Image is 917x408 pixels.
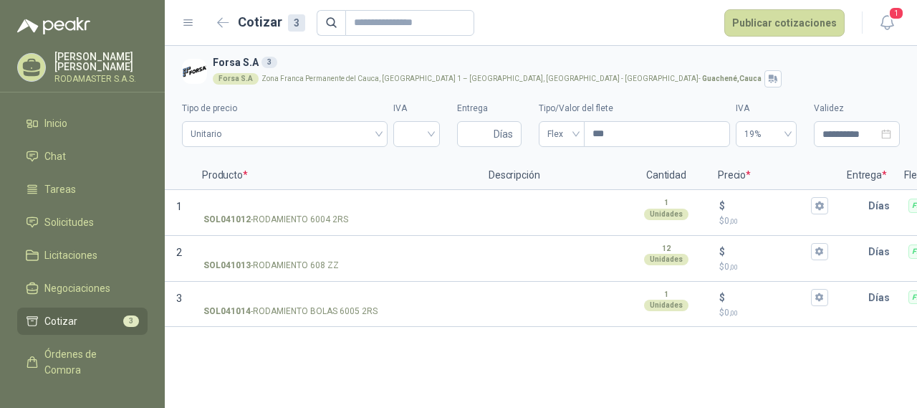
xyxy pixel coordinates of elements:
span: Negociaciones [44,280,110,296]
input: SOL041012-RODAMIENTO 6004 2RS [203,201,470,212]
button: $$0,00 [811,243,828,260]
a: Licitaciones [17,242,148,269]
span: Unitario [191,123,379,145]
span: 2 [176,247,182,258]
span: Tareas [44,181,76,197]
label: Entrega [457,102,522,115]
div: Unidades [644,254,688,265]
div: Forsa S.A [213,73,259,85]
h2: Cotizar [238,12,305,32]
p: $ [719,290,725,305]
span: Licitaciones [44,247,97,263]
span: 1 [176,201,182,212]
a: Tareas [17,176,148,203]
p: 1 [664,289,668,300]
span: Días [494,122,513,146]
div: Unidades [644,300,688,311]
span: Cotizar [44,313,77,329]
button: $$0,00 [811,197,828,214]
p: - RODAMIENTO 6004 2RS [203,213,348,227]
input: $$0,00 [728,246,808,257]
span: 3 [176,293,182,304]
span: 0 [724,308,738,318]
button: Publicar cotizaciones [724,9,845,37]
a: Negociaciones [17,275,148,302]
p: Días [868,191,896,220]
p: - RODAMIENTO BOLAS 6005 2RS [203,305,378,318]
p: $ [719,306,828,320]
input: $$0,00 [728,200,808,211]
span: 0 [724,216,738,226]
p: Días [868,283,896,312]
strong: Guachené , Cauca [702,75,762,82]
span: Flex [547,123,576,145]
a: Chat [17,143,148,170]
span: ,00 [729,217,738,225]
strong: SOL041012 [203,213,251,227]
input: SOL041013-RODAMIENTO 608 ZZ [203,247,470,257]
div: 3 [288,14,305,32]
p: [PERSON_NAME] [PERSON_NAME] [54,52,148,72]
a: Cotizar3 [17,308,148,335]
span: 3 [123,316,139,327]
h3: Forsa S.A [213,54,894,70]
p: - RODAMIENTO 608 ZZ [203,259,339,272]
div: Unidades [644,209,688,220]
p: Precio [709,161,838,190]
div: 3 [261,57,277,68]
p: Días [868,237,896,266]
p: $ [719,198,725,214]
label: Tipo/Valor del flete [539,102,730,115]
p: RODAMASTER S.A.S. [54,75,148,83]
input: SOL041014-RODAMIENTO BOLAS 6005 2RS [203,293,470,303]
img: Logo peakr [17,17,90,34]
p: $ [719,244,725,260]
p: $ [719,260,828,274]
p: $ [719,214,828,228]
label: IVA [736,102,797,115]
span: Órdenes de Compra [44,346,134,378]
strong: SOL041014 [203,305,251,318]
span: 19% [744,123,788,145]
label: IVA [393,102,440,115]
span: ,00 [729,309,738,317]
a: Solicitudes [17,209,148,236]
strong: SOL041013 [203,259,251,272]
p: 12 [662,243,671,255]
p: Zona Franca Permanente del Cauca, [GEOGRAPHIC_DATA] 1 – [GEOGRAPHIC_DATA], [GEOGRAPHIC_DATA] - [G... [261,75,762,82]
span: 0 [724,262,738,272]
p: Entrega [838,161,896,190]
p: Descripción [480,161,623,190]
button: $$0,00 [811,289,828,306]
span: ,00 [729,263,738,271]
label: Validez [814,102,900,115]
span: Solicitudes [44,214,94,230]
input: $$0,00 [728,292,808,303]
button: 1 [874,10,900,36]
a: Órdenes de Compra [17,341,148,384]
span: 1 [888,6,904,20]
img: Company Logo [182,59,207,84]
a: Inicio [17,110,148,137]
span: Chat [44,148,66,164]
label: Tipo de precio [182,102,388,115]
span: Inicio [44,115,67,131]
p: Cantidad [623,161,709,190]
p: 1 [664,197,668,209]
p: Producto [193,161,480,190]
